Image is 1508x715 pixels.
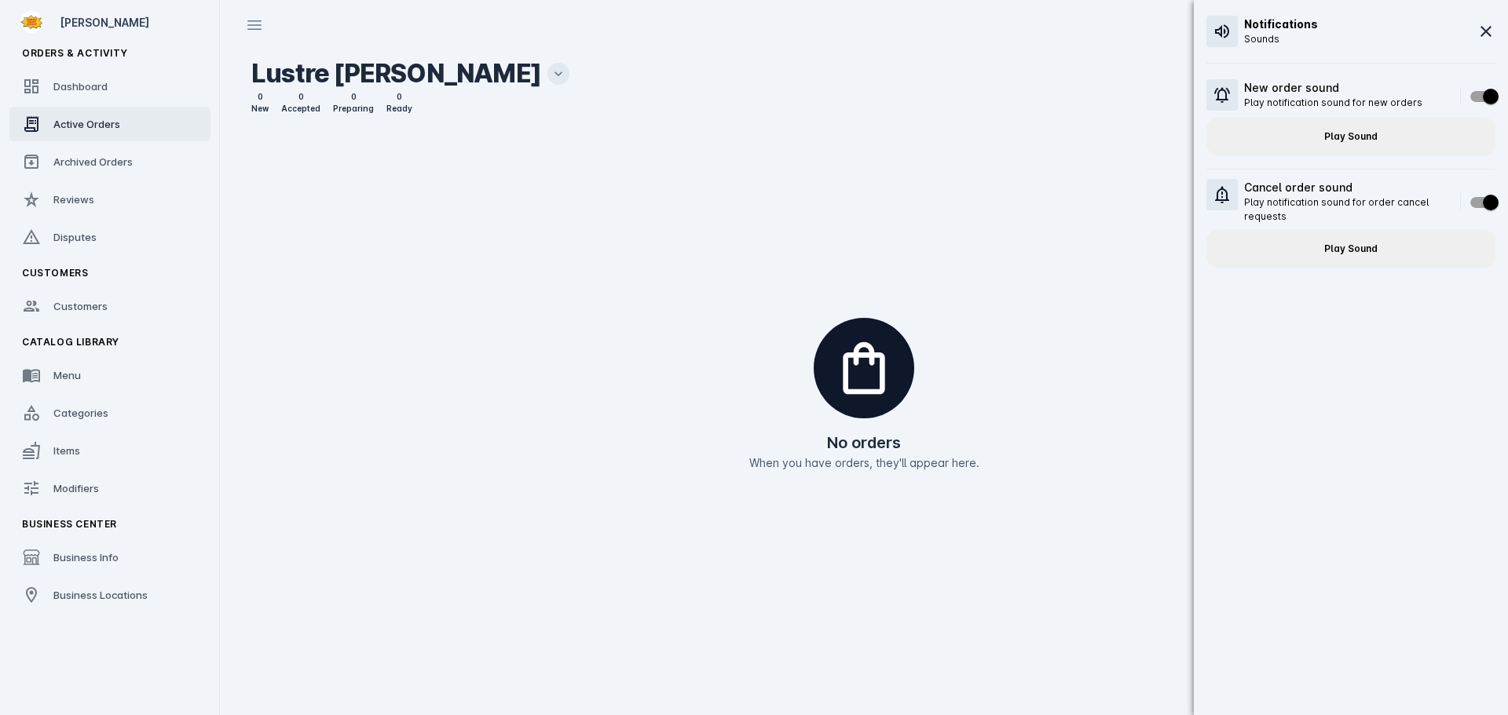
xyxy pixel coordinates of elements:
[60,14,204,31] div: [PERSON_NAME]
[53,369,81,381] span: Menu
[53,118,120,130] span: Active Orders
[1244,96,1422,110] p: Play notification sound for new orders
[1244,32,1318,46] p: Sounds
[9,107,210,141] a: Active Orders
[22,267,88,279] span: Customers
[9,220,210,254] a: Disputes
[1244,79,1422,96] h6: New order sound
[9,144,210,179] a: Archived Orders
[9,540,210,575] a: Business Info
[1244,16,1318,32] h6: Notifications
[22,47,127,59] span: Orders & Activity
[53,444,80,457] span: Items
[22,336,119,348] span: Catalog Library
[9,396,210,430] a: Categories
[53,589,148,601] span: Business Locations
[53,551,119,564] span: Business Info
[53,482,99,494] span: Modifiers
[53,407,108,419] span: Categories
[1244,179,1454,195] h6: Cancel order sound
[9,358,210,392] a: Menu
[1206,229,1495,268] div: Play Sound
[1206,117,1495,156] div: Play Sound
[53,80,108,93] span: Dashboard
[9,69,210,104] a: Dashboard
[53,300,108,312] span: Customers
[53,155,133,168] span: Archived Orders
[1244,195,1454,224] p: Play notification sound for order cancel requests
[9,433,210,468] a: Items
[53,231,97,243] span: Disputes
[22,518,117,530] span: Business Center
[9,578,210,612] a: Business Locations
[53,193,94,206] span: Reviews
[9,471,210,505] a: Modifiers
[9,289,210,323] a: Customers
[9,182,210,217] a: Reviews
